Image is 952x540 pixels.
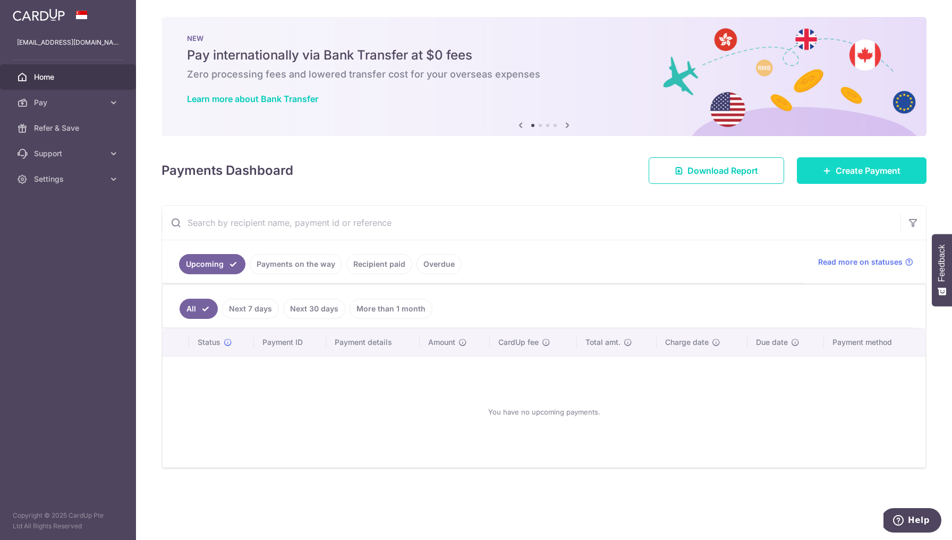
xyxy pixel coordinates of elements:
[350,299,432,319] a: More than 1 month
[17,37,119,48] p: [EMAIL_ADDRESS][DOMAIN_NAME]
[665,337,709,348] span: Charge date
[585,337,620,348] span: Total amt.
[222,299,279,319] a: Next 7 days
[34,123,104,133] span: Refer & Save
[797,157,926,184] a: Create Payment
[254,328,326,356] th: Payment ID
[836,164,900,177] span: Create Payment
[175,365,913,459] div: You have no upcoming payments.
[498,337,539,348] span: CardUp fee
[187,94,318,104] a: Learn more about Bank Transfer
[198,337,220,348] span: Status
[34,174,104,184] span: Settings
[326,328,420,356] th: Payment details
[187,68,901,81] h6: Zero processing fees and lowered transfer cost for your overseas expenses
[756,337,788,348] span: Due date
[824,328,925,356] th: Payment method
[13,9,65,21] img: CardUp
[416,254,462,274] a: Overdue
[180,299,218,319] a: All
[161,161,293,180] h4: Payments Dashboard
[162,206,900,240] input: Search by recipient name, payment id or reference
[34,148,104,159] span: Support
[179,254,245,274] a: Upcoming
[818,257,903,267] span: Read more on statuses
[34,97,104,108] span: Pay
[687,164,758,177] span: Download Report
[428,337,455,348] span: Amount
[187,47,901,64] h5: Pay internationally via Bank Transfer at $0 fees
[187,34,901,43] p: NEW
[932,234,952,306] button: Feedback - Show survey
[346,254,412,274] a: Recipient paid
[250,254,342,274] a: Payments on the way
[649,157,784,184] a: Download Report
[283,299,345,319] a: Next 30 days
[883,508,941,535] iframe: Opens a widget where you can find more information
[161,17,926,136] img: Bank transfer banner
[818,257,913,267] a: Read more on statuses
[34,72,104,82] span: Home
[937,244,947,282] span: Feedback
